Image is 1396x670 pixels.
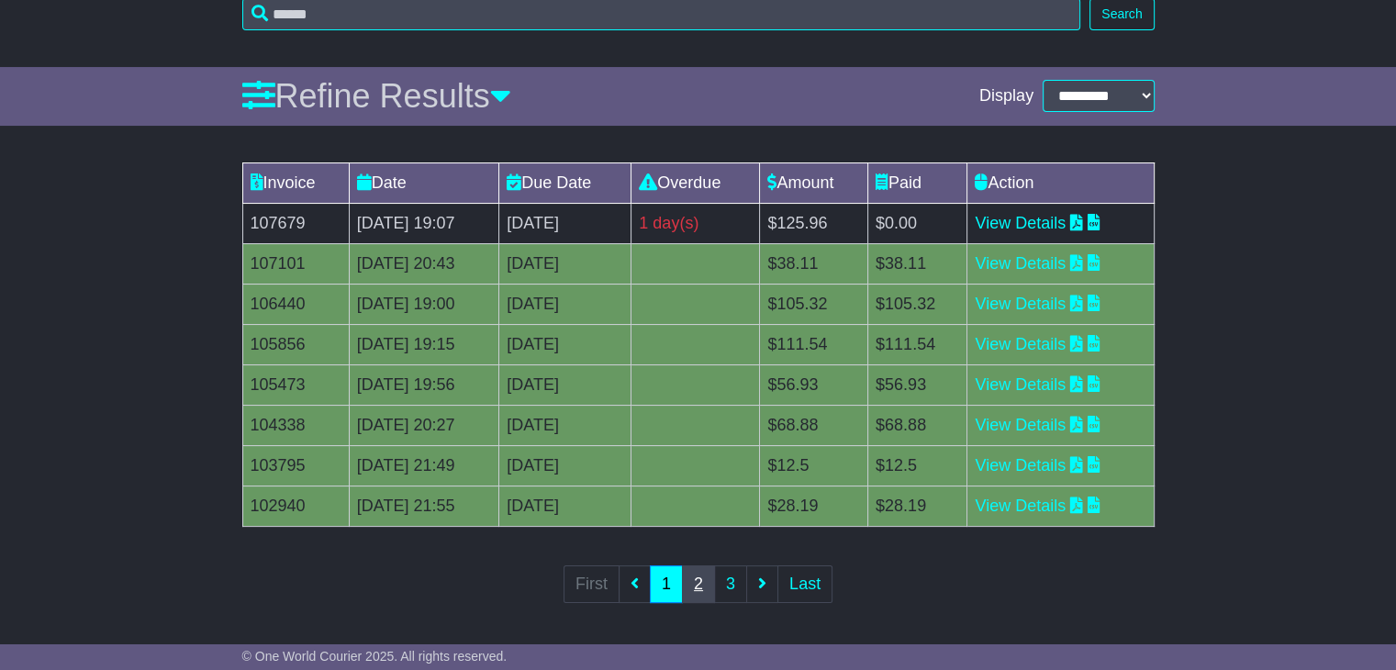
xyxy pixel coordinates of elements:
[979,86,1033,106] span: Display
[760,162,868,203] td: Amount
[499,364,631,405] td: [DATE]
[975,335,1066,353] a: View Details
[349,364,498,405] td: [DATE] 19:56
[760,203,868,243] td: $125.96
[349,243,498,284] td: [DATE] 20:43
[349,162,498,203] td: Date
[975,375,1066,394] a: View Details
[242,203,349,243] td: 107679
[760,364,868,405] td: $56.93
[714,565,747,603] a: 3
[867,203,966,243] td: $0.00
[499,284,631,324] td: [DATE]
[349,486,498,526] td: [DATE] 21:55
[349,405,498,445] td: [DATE] 20:27
[867,486,966,526] td: $28.19
[975,214,1066,232] a: View Details
[760,324,868,364] td: $111.54
[760,445,868,486] td: $12.5
[349,445,498,486] td: [DATE] 21:49
[242,445,349,486] td: 103795
[867,405,966,445] td: $68.88
[499,486,631,526] td: [DATE]
[499,324,631,364] td: [DATE]
[349,284,498,324] td: [DATE] 19:00
[242,324,349,364] td: 105856
[867,284,966,324] td: $105.32
[499,162,631,203] td: Due Date
[867,445,966,486] td: $12.5
[242,162,349,203] td: Invoice
[760,284,868,324] td: $105.32
[499,405,631,445] td: [DATE]
[777,565,832,603] a: Last
[242,486,349,526] td: 102940
[867,162,966,203] td: Paid
[867,243,966,284] td: $38.11
[967,162,1154,203] td: Action
[975,497,1066,515] a: View Details
[650,565,683,603] a: 1
[499,243,631,284] td: [DATE]
[631,162,760,203] td: Overdue
[242,649,508,664] span: © One World Courier 2025. All rights reserved.
[867,364,966,405] td: $56.93
[760,486,868,526] td: $28.19
[242,364,349,405] td: 105473
[349,203,498,243] td: [DATE] 19:07
[242,405,349,445] td: 104338
[499,445,631,486] td: [DATE]
[639,211,752,236] div: 1 day(s)
[975,295,1066,313] a: View Details
[975,416,1066,434] a: View Details
[349,324,498,364] td: [DATE] 19:15
[242,284,349,324] td: 106440
[760,405,868,445] td: $68.88
[242,243,349,284] td: 107101
[867,324,966,364] td: $111.54
[975,456,1066,475] a: View Details
[682,565,715,603] a: 2
[242,77,511,115] a: Refine Results
[499,203,631,243] td: [DATE]
[975,254,1066,273] a: View Details
[760,243,868,284] td: $38.11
